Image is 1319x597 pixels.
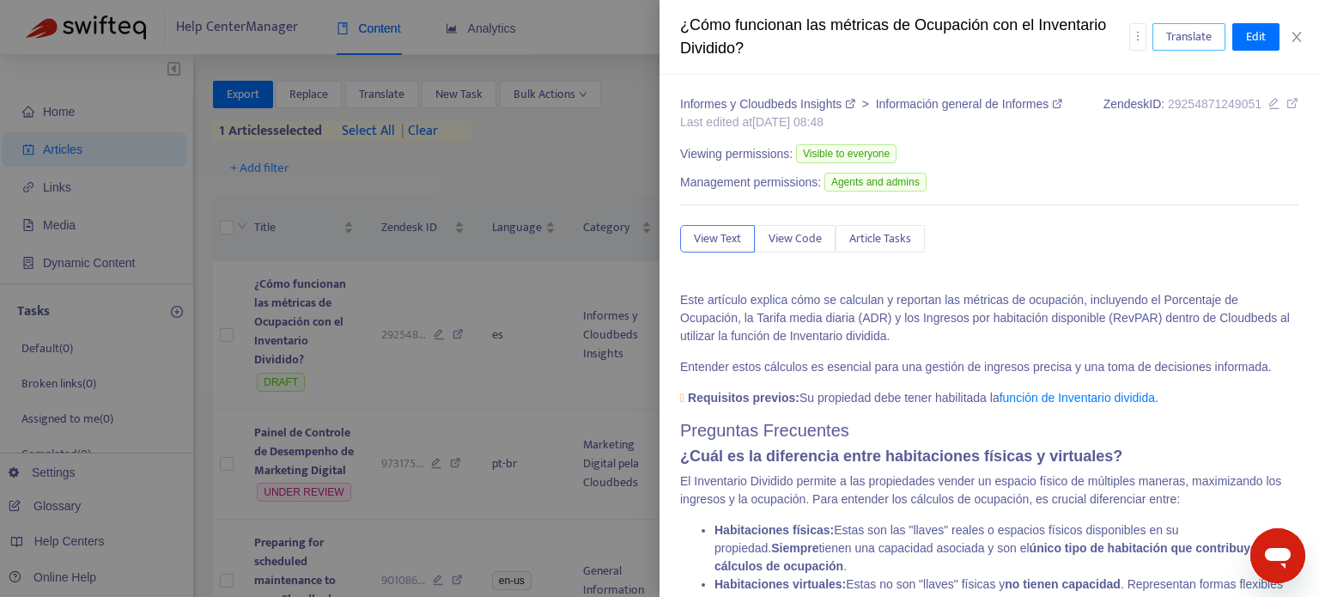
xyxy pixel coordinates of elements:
strong: Habitaciones virtuales: [714,577,846,591]
strong: Siempre [771,541,818,555]
span: Translate [1166,27,1212,46]
span: 29254871249051 [1168,97,1261,111]
span: close [1290,30,1304,44]
span: Agents and admins [824,173,927,192]
button: more [1129,23,1146,51]
iframe: Botón para iniciar la ventana de mensajería [1250,528,1305,583]
p: Este artículo explica cómo se calculan y reportan las métricas de ocupación, incluyendo el Porcen... [680,291,1298,345]
p: Entender estos cálculos es esencial para una gestión de ingresos precisa y una toma de decisiones... [680,358,1298,376]
span: Viewing permissions: [680,145,793,163]
div: Last edited at [DATE] 08:48 [680,113,1062,131]
button: Edit [1232,23,1279,51]
p: El Inventario Dividido permite a las propiedades vender un espacio físico de múltiples maneras, m... [680,472,1298,509]
span: Visible to everyone [796,144,897,163]
span: View Code [769,229,822,248]
div: > [680,95,1062,113]
button: Translate [1152,23,1225,51]
strong: ¿Cuál es la diferencia entre habitaciones físicas y virtuales? [680,448,1122,465]
li: Estas son las "llaves" reales o espacios físicos disponibles en su propiedad. tienen una capacida... [714,521,1298,576]
a: Informes y Cloudbeds Insights [680,97,859,111]
strong: no tienen capacidad [1005,577,1121,591]
span: Article Tasks [849,229,911,248]
h2: Preguntas Frecuentes [680,420,1298,441]
p: Su propiedad debe tener habilitada la . [680,389,1298,407]
a: Información general de Informes [876,97,1062,111]
span: more [1132,30,1144,42]
span: Management permissions: [680,174,821,192]
div: ¿Cómo funcionan las métricas de Ocupación con el Inventario Dividido? [680,14,1129,60]
strong: Requisitos previos: [688,391,799,405]
span: View Text [694,229,741,248]
button: View Code [755,225,836,253]
button: View Text [680,225,755,253]
div: Zendesk ID: [1103,95,1298,131]
span: Edit [1246,27,1266,46]
strong: único tipo de habitación que contribuye a los cálculos de ocupación [714,541,1288,573]
button: Close [1285,29,1309,46]
button: Article Tasks [836,225,925,253]
a: función de Inventario dividida [1000,391,1155,405]
strong: Habitaciones físicas: [714,523,834,537]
